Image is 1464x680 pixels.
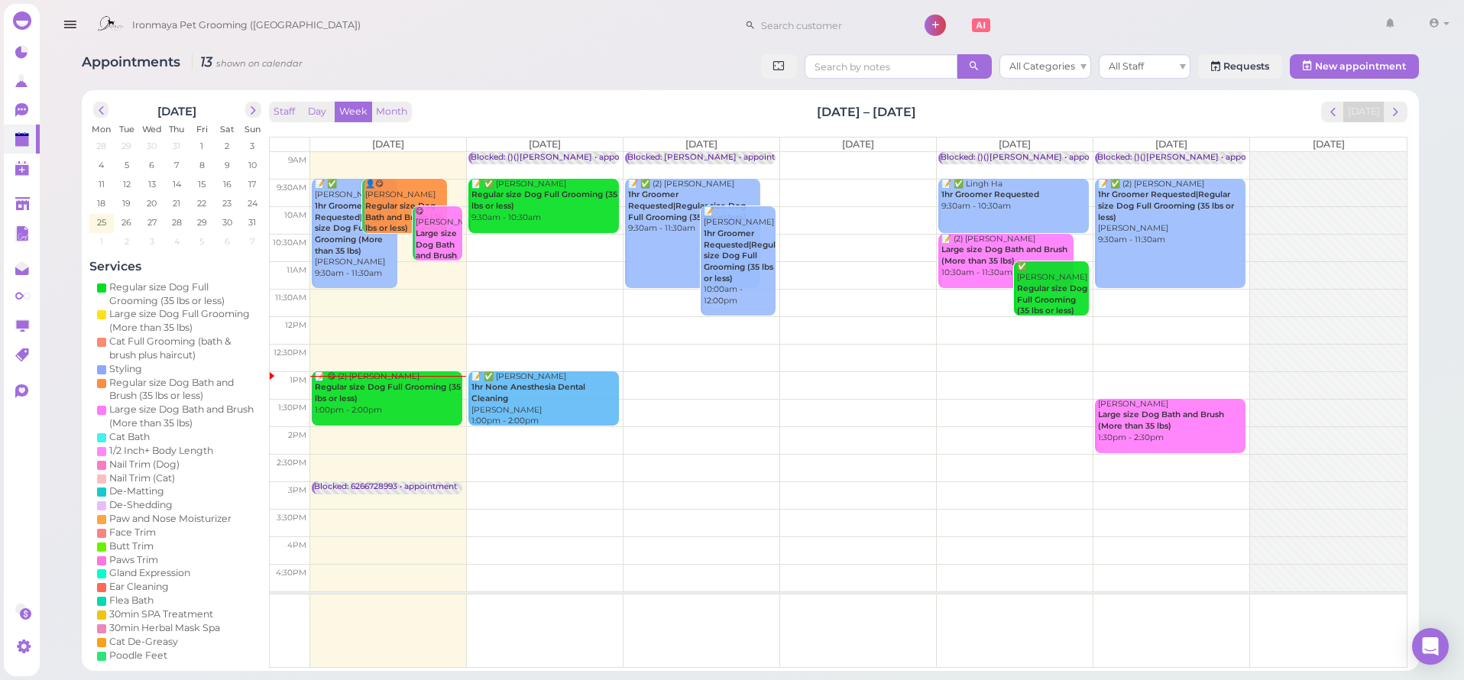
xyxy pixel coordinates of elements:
span: 4pm [287,540,306,550]
b: Large size Dog Bath and Brush (More than 35 lbs) [1098,410,1224,431]
button: Month [371,102,412,122]
span: 27 [146,215,158,229]
div: 1/2 Inch+ Body Length [109,444,213,458]
div: De-Matting [109,484,164,498]
span: 6 [223,235,232,248]
span: 22 [196,196,209,210]
b: Regular size Dog Full Grooming (35 lbs or less) [471,189,617,211]
span: 4 [98,158,106,172]
span: Sat [220,124,235,134]
span: Fri [196,124,208,134]
div: De-Shedding [109,498,173,512]
b: Regular size Dog Full Grooming (35 lbs or less) [1017,283,1087,316]
span: 2 [224,139,232,153]
span: 18 [96,196,108,210]
div: Flea Bath [109,594,154,607]
span: 12 [121,177,132,191]
span: [DATE] [999,138,1031,150]
div: Regular size Dog Bath and Brush (35 lbs or less) [109,376,257,403]
div: Large size Dog Full Grooming (More than 35 lbs) [109,307,257,335]
div: 📝 ✅ (2) [PERSON_NAME] 9:30am - 11:30am [627,179,760,235]
span: 13 [147,177,157,191]
b: 1hr Groomer Requested|Large size Dog Full Grooming (More than 35 lbs) [315,201,385,256]
div: Blocked: ()()[PERSON_NAME] • appointment [1097,152,1278,164]
span: 3pm [288,485,306,495]
span: 29 [196,215,209,229]
div: Blocked: 6266728993 • appointment [314,481,457,493]
span: Ironmaya Pet Grooming ([GEOGRAPHIC_DATA]) [132,4,361,47]
b: 1hr Groomer Requested|Regular size Dog Full Grooming (35 lbs or less) [628,189,747,222]
span: [DATE] [685,138,717,150]
span: [DATE] [529,138,561,150]
span: All Categories [1009,60,1075,72]
button: Staff [269,102,300,122]
span: 9:30am [277,183,306,193]
div: Nail Trim (Dog) [109,458,180,471]
span: 11:30am [275,293,306,303]
b: Regular size Dog Bath and Brush (35 lbs or less) [365,201,442,233]
span: 4:30pm [276,568,306,578]
span: [DATE] [1155,138,1187,150]
span: 8 [198,158,206,172]
div: ✅ [PERSON_NAME] 11:00am - 12:00pm [1016,261,1089,340]
span: 9 [223,158,232,172]
span: 6 [148,158,157,172]
span: 5 [123,158,131,172]
i: 13 [192,53,303,70]
button: Day [299,102,335,122]
span: [DATE] [372,138,404,150]
b: 1hr None Anesthesia Dental Cleaning [471,382,585,403]
span: 28 [170,215,183,229]
span: 31 [248,215,258,229]
span: 30 [146,139,159,153]
b: Large size Dog Bath and Brush (More than 35 lbs) [941,244,1067,266]
span: 21 [172,196,183,210]
span: 20 [146,196,159,210]
span: 10am [284,210,306,220]
span: 26 [121,215,134,229]
div: Butt Trim [109,539,154,553]
span: 10:30am [273,238,306,248]
button: next [1384,102,1407,122]
span: 3:30pm [277,513,306,523]
button: next [245,102,261,118]
button: [DATE] [1343,102,1385,122]
span: 11 [97,177,106,191]
div: 📝 ✅ [PERSON_NAME] 9:30am - 10:30am [471,179,619,224]
div: Cat Bath [109,430,150,444]
span: 2:30pm [277,458,306,468]
h2: [DATE] – [DATE] [817,103,916,121]
div: Paws Trim [109,553,158,567]
div: 📝 😋 (2) [PERSON_NAME] 1:00pm - 2:00pm [314,371,462,416]
div: Nail Trim (Cat) [109,471,175,485]
div: Large size Dog Bath and Brush (More than 35 lbs) [109,403,257,430]
span: Sun [245,124,261,134]
span: 3 [249,139,257,153]
input: Search by notes [805,54,957,79]
h2: [DATE] [158,102,197,118]
span: 10 [247,158,258,172]
span: 29 [121,139,134,153]
b: 1hr Groomer Requested [941,189,1039,199]
div: Poodle Feet [109,649,167,662]
div: Face Trim [109,526,156,539]
span: 28 [96,139,109,153]
span: All Staff [1109,60,1144,72]
div: 📝 ✅ (2) [PERSON_NAME] [PERSON_NAME] 9:30am - 11:30am [1097,179,1245,246]
input: Search customer [756,13,904,37]
span: 24 [246,196,259,210]
span: [DATE] [1313,138,1345,150]
div: 📝 [PERSON_NAME] 10:00am - 12:00pm [703,206,776,307]
span: 23 [222,196,234,210]
div: 📝 ✅ Lingh Ha 9:30am - 10:30am [941,179,1089,212]
div: 📝 (2) [PERSON_NAME] 10:30am - 11:30am [941,234,1074,279]
span: 30 [221,215,234,229]
span: 3 [148,235,156,248]
div: Blocked: ()()[PERSON_NAME] • appointment [941,152,1122,164]
b: 1hr Groomer Requested|Regular size Dog Full Grooming (35 lbs or less) [704,228,783,283]
span: Wed [142,124,162,134]
div: Open Intercom Messenger [1412,628,1449,665]
span: 17 [248,177,258,191]
div: Regular size Dog Full Grooming (35 lbs or less) [109,280,257,308]
span: 1 [199,139,206,153]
